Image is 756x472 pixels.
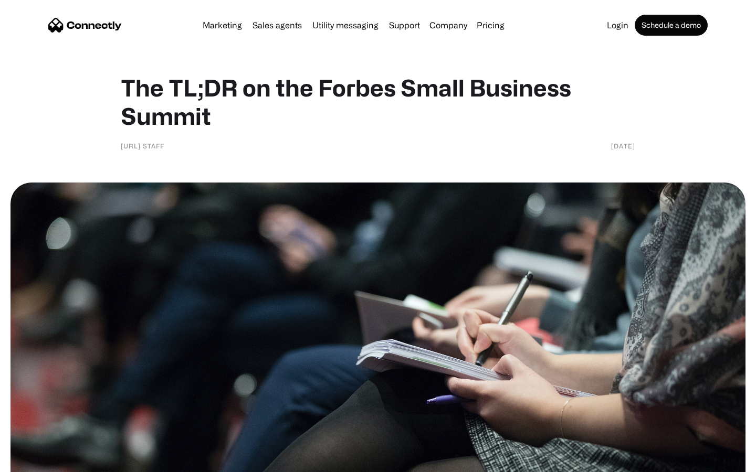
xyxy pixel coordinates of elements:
[10,454,63,468] aside: Language selected: English
[121,73,635,130] h1: The TL;DR on the Forbes Small Business Summit
[635,15,708,36] a: Schedule a demo
[21,454,63,468] ul: Language list
[248,21,306,29] a: Sales agents
[603,21,633,29] a: Login
[121,141,164,151] div: [URL] Staff
[611,141,635,151] div: [DATE]
[472,21,509,29] a: Pricing
[308,21,383,29] a: Utility messaging
[429,18,467,33] div: Company
[385,21,424,29] a: Support
[198,21,246,29] a: Marketing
